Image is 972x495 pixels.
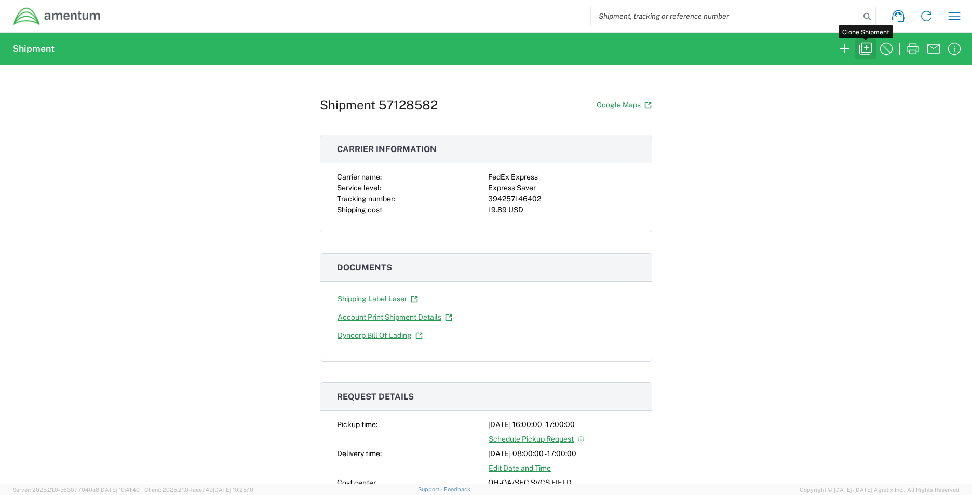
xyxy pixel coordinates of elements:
[488,419,635,430] div: [DATE] 16:00:00 - 17:00:00
[337,195,395,203] span: Tracking number:
[337,144,437,154] span: Carrier information
[12,7,101,26] img: dyncorp
[337,449,382,458] span: Delivery time:
[337,184,381,192] span: Service level:
[337,478,376,487] span: Cost center
[12,487,140,493] span: Server: 2025.21.0-c63077040a8
[488,448,635,459] div: [DATE] 08:00:00 - 17:00:00
[337,326,423,345] a: Dyncorp Bill Of Lading
[488,183,635,194] div: Express Saver
[488,430,585,448] a: Schedule Pickup Request
[800,485,960,494] span: Copyright © [DATE]-[DATE] Agistix Inc., All Rights Reserved
[591,6,860,26] input: Shipment, tracking or reference number
[488,477,635,488] div: OH-QA/SEC SVCS FIELD
[488,459,551,477] a: Edit Date and Time
[337,173,382,181] span: Carrier name:
[418,486,444,492] a: Support
[337,308,453,326] a: Account Print Shipment Details
[337,420,377,429] span: Pickup time:
[337,290,419,308] a: Shipping Label Laser
[320,98,438,113] h1: Shipment 57128582
[337,392,414,402] span: Request details
[444,486,470,492] a: Feedback
[144,487,253,493] span: Client: 2025.21.0-faee749
[337,263,392,272] span: Documents
[337,205,382,214] span: Shipping cost
[213,487,253,493] span: [DATE] 10:25:10
[488,172,635,183] div: FedEx Express
[488,194,635,204] div: 394257146402
[488,204,635,215] div: 19.89 USD
[596,96,652,114] a: Google Maps
[99,487,140,493] span: [DATE] 10:41:40
[12,43,55,55] h2: Shipment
